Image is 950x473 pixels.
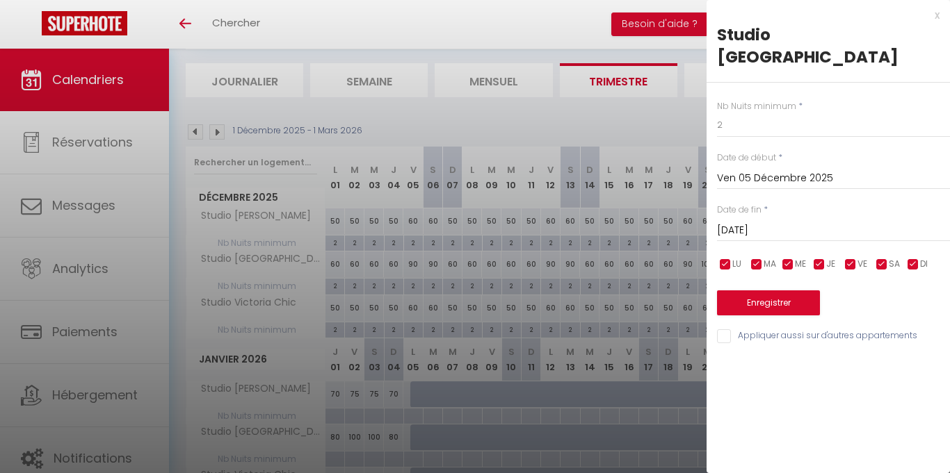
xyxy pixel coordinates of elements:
label: Date de début [717,151,776,165]
span: MA [764,258,776,271]
button: Ouvrir le widget de chat LiveChat [11,6,53,47]
span: JE [826,258,835,271]
label: Date de fin [717,204,762,217]
span: DI [920,258,928,271]
button: Enregistrer [717,290,820,315]
label: Nb Nuits minimum [717,100,796,113]
div: Studio [GEOGRAPHIC_DATA] [717,24,940,68]
div: x [707,7,940,24]
span: VE [858,258,867,271]
span: SA [889,258,900,271]
span: LU [732,258,741,271]
iframe: Chat [891,410,940,463]
span: ME [795,258,806,271]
